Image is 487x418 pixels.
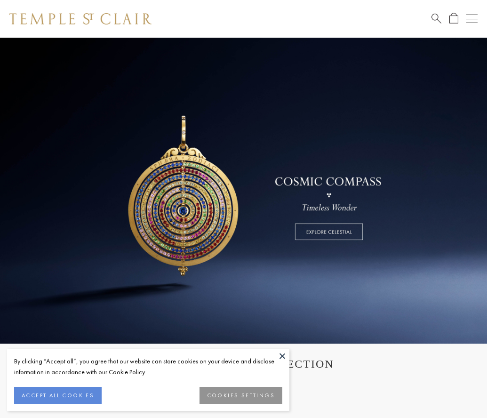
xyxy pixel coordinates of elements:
button: Open navigation [466,13,478,24]
a: Open Shopping Bag [449,13,458,24]
a: Search [431,13,441,24]
img: Temple St. Clair [9,13,152,24]
button: ACCEPT ALL COOKIES [14,387,102,404]
div: By clicking “Accept all”, you agree that our website can store cookies on your device and disclos... [14,356,282,378]
button: COOKIES SETTINGS [200,387,282,404]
